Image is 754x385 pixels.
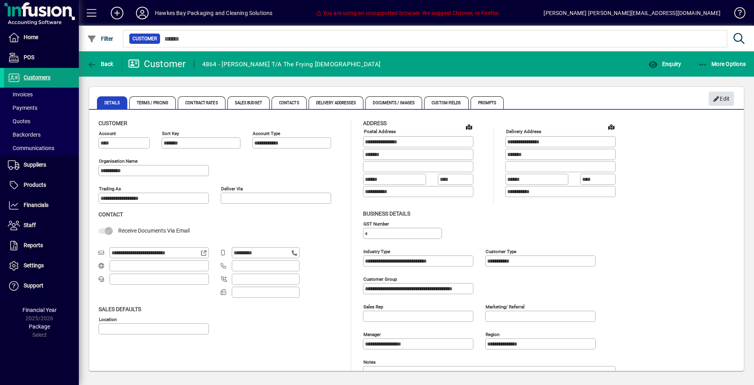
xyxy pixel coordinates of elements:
[4,128,79,141] a: Backorders
[29,323,50,330] span: Package
[8,145,54,151] span: Communications
[363,221,389,226] mat-label: GST Number
[4,28,79,47] a: Home
[99,120,127,126] span: Customer
[79,57,122,71] app-page-header-button: Back
[85,32,115,46] button: Filter
[162,131,179,136] mat-label: Sort key
[646,57,683,71] button: Enquiry
[363,210,410,217] span: Business details
[24,74,50,81] span: Customers
[128,58,186,70] div: Customer
[8,118,30,124] span: Quotes
[486,248,516,254] mat-label: Customer type
[486,331,499,337] mat-label: Region
[363,276,397,282] mat-label: Customer group
[471,96,504,109] span: Prompts
[24,202,48,208] span: Financials
[424,96,468,109] span: Custom Fields
[99,306,141,312] span: Sales defaults
[363,248,390,254] mat-label: Industry type
[104,6,130,20] button: Add
[99,131,116,136] mat-label: Account
[709,92,734,106] button: Edit
[486,304,525,309] mat-label: Marketing/ Referral
[4,88,79,101] a: Invoices
[4,48,79,68] a: POS
[648,61,681,67] span: Enquiry
[4,115,79,128] a: Quotes
[24,34,38,40] span: Home
[129,96,176,109] span: Terms / Pricing
[24,262,44,269] span: Settings
[272,96,307,109] span: Contacts
[8,131,41,138] span: Backorders
[363,120,387,126] span: Address
[155,7,273,19] div: Hawkes Bay Packaging and Cleaning Solutions
[8,91,33,98] span: Invoices
[4,141,79,155] a: Communications
[22,307,57,313] span: Financial Year
[728,2,744,27] a: Knowledge Base
[85,57,115,71] button: Back
[24,162,46,168] span: Suppliers
[253,131,280,136] mat-label: Account Type
[24,54,34,60] span: POS
[178,96,225,109] span: Contract Rates
[24,242,43,248] span: Reports
[4,175,79,195] a: Products
[227,96,270,109] span: Sales Budget
[363,331,381,337] mat-label: Manager
[4,256,79,276] a: Settings
[118,227,190,234] span: Receive Documents Via Email
[4,276,79,296] a: Support
[130,6,155,20] button: Profile
[698,61,746,67] span: More Options
[696,57,748,71] button: More Options
[99,186,121,192] mat-label: Trading as
[363,359,376,364] mat-label: Notes
[4,216,79,235] a: Staff
[605,120,618,133] a: View on map
[463,120,475,133] a: View on map
[4,195,79,215] a: Financials
[99,158,138,164] mat-label: Organisation name
[363,304,383,309] mat-label: Sales rep
[99,316,117,322] mat-label: Location
[97,96,127,109] span: Details
[365,96,422,109] span: Documents / Images
[544,7,720,19] div: [PERSON_NAME] [PERSON_NAME][EMAIL_ADDRESS][DOMAIN_NAME]
[4,236,79,255] a: Reports
[132,35,157,43] span: Customer
[8,105,37,111] span: Payments
[221,186,243,192] mat-label: Deliver via
[202,58,381,71] div: 4864 - [PERSON_NAME] T/A The Frying [DEMOGRAPHIC_DATA]
[309,96,364,109] span: Delivery Addresses
[87,61,114,67] span: Back
[713,92,730,105] span: Edit
[316,10,500,16] span: You are using an unsupported browser. We suggest Chrome, or Firefox.
[24,282,43,289] span: Support
[99,211,123,218] span: Contact
[24,222,36,228] span: Staff
[4,155,79,175] a: Suppliers
[24,182,46,188] span: Products
[4,101,79,115] a: Payments
[87,36,114,42] span: Filter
